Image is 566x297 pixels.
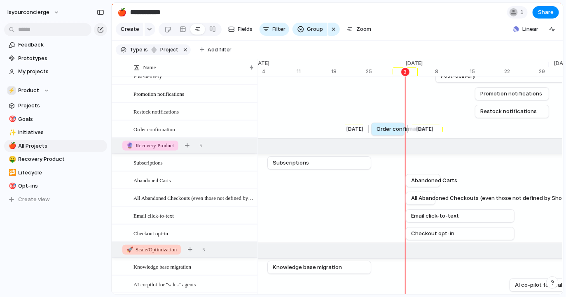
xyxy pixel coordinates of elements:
span: [DATE] [247,59,274,67]
span: Linear [522,25,538,33]
button: 🎯 [7,115,16,123]
div: 18 [331,68,366,75]
button: 🔁 [7,169,16,177]
button: isyourconcierge [4,6,64,19]
span: Filter [273,25,286,33]
span: is [144,46,148,53]
span: Knowledge base migration [273,263,342,271]
span: project [158,46,178,53]
a: 🎯Goals [4,113,107,125]
button: 🎯 [7,182,16,190]
button: project [149,45,180,54]
a: Knowledge base migration [273,261,366,274]
button: Create [116,23,143,36]
span: Knowledge base migration [133,262,191,271]
a: 🎯Opt-ins [4,180,107,192]
a: Checkout opt-in [411,227,509,240]
span: Opt-ins [19,182,104,190]
div: 4 [262,68,297,75]
span: Feedback [19,41,104,49]
div: [DATE] [409,125,443,133]
span: Order confirmation [133,124,175,134]
span: Subscriptions [133,158,163,167]
a: 🔁Lifecycle [4,167,107,179]
span: 5 [202,246,205,254]
button: Add filter [195,44,236,56]
span: AI co-pilot for "sales" agents [133,279,196,289]
span: Checkout opt-in [133,228,168,238]
span: Promotion notifications [133,89,184,98]
span: Email click-to-text [411,212,459,220]
a: 🤑Recovery Product [4,153,107,165]
span: Abandoned Carts [411,176,457,185]
div: ⚡ [7,86,16,95]
a: Abandoned Carts [411,174,435,187]
span: Prototypes [19,54,104,63]
span: Group [307,25,323,33]
a: ✨Initiatives [4,126,107,139]
div: 3 [401,68,409,76]
span: Restock notifications [480,107,537,116]
a: Restock notifications [480,105,544,118]
div: 🎯 [9,181,14,191]
span: Type [130,46,142,53]
button: is [142,45,150,54]
div: 🍎 [117,7,126,18]
span: Order confirmation [377,125,426,133]
span: Projects [19,102,104,110]
span: Checkout opt-in [411,230,454,238]
div: 22 [504,68,539,75]
div: 25 [366,68,400,75]
div: 15 [470,68,504,75]
span: Add filter [208,46,232,53]
button: 🍎 [115,6,129,19]
span: My projects [19,67,104,76]
a: My projects [4,65,107,78]
button: 🤑 [7,155,16,163]
span: Name [143,63,156,72]
button: Zoom [343,23,374,36]
span: [DATE] [400,59,428,67]
div: 29 [539,68,549,75]
span: 🔮 [126,142,133,148]
span: 1 [520,8,526,16]
span: All Projects [19,142,104,150]
button: Linear [510,23,542,35]
button: ✨ [7,128,16,137]
div: 🍎 [9,141,14,151]
span: isyourconcierge [7,8,49,16]
a: Subscriptions [273,157,366,169]
span: Subscriptions [273,159,309,167]
button: Filter [260,23,289,36]
a: 🍎All Projects [4,140,107,152]
button: 🍎 [7,142,16,150]
div: 🔁 [9,168,14,177]
a: Order confirmation [377,123,400,135]
div: 🤑 [9,155,14,164]
span: Promotion notifications [480,90,542,98]
span: Goals [19,115,104,123]
span: Restock notifications [133,107,179,116]
span: All Abandoned Checkouts (even those not defined by Shopify) [133,193,255,202]
span: Zoom [356,25,371,33]
div: ✨ [9,128,14,137]
button: ⚡Product [4,84,107,97]
span: 5 [200,142,203,150]
span: Abandoned Carts [133,175,171,185]
button: Share [533,6,559,19]
span: Scale/Optimization [126,246,177,254]
span: Fields [238,25,253,33]
a: Feedback [4,39,107,51]
a: Email click-to-text [411,210,509,222]
a: Projects [4,100,107,112]
a: Promotion notifications [480,88,544,100]
div: 1 [400,68,435,75]
span: Initiatives [19,128,104,137]
a: All Abandoned Checkouts (even those not defined by Shopify) [411,192,430,204]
